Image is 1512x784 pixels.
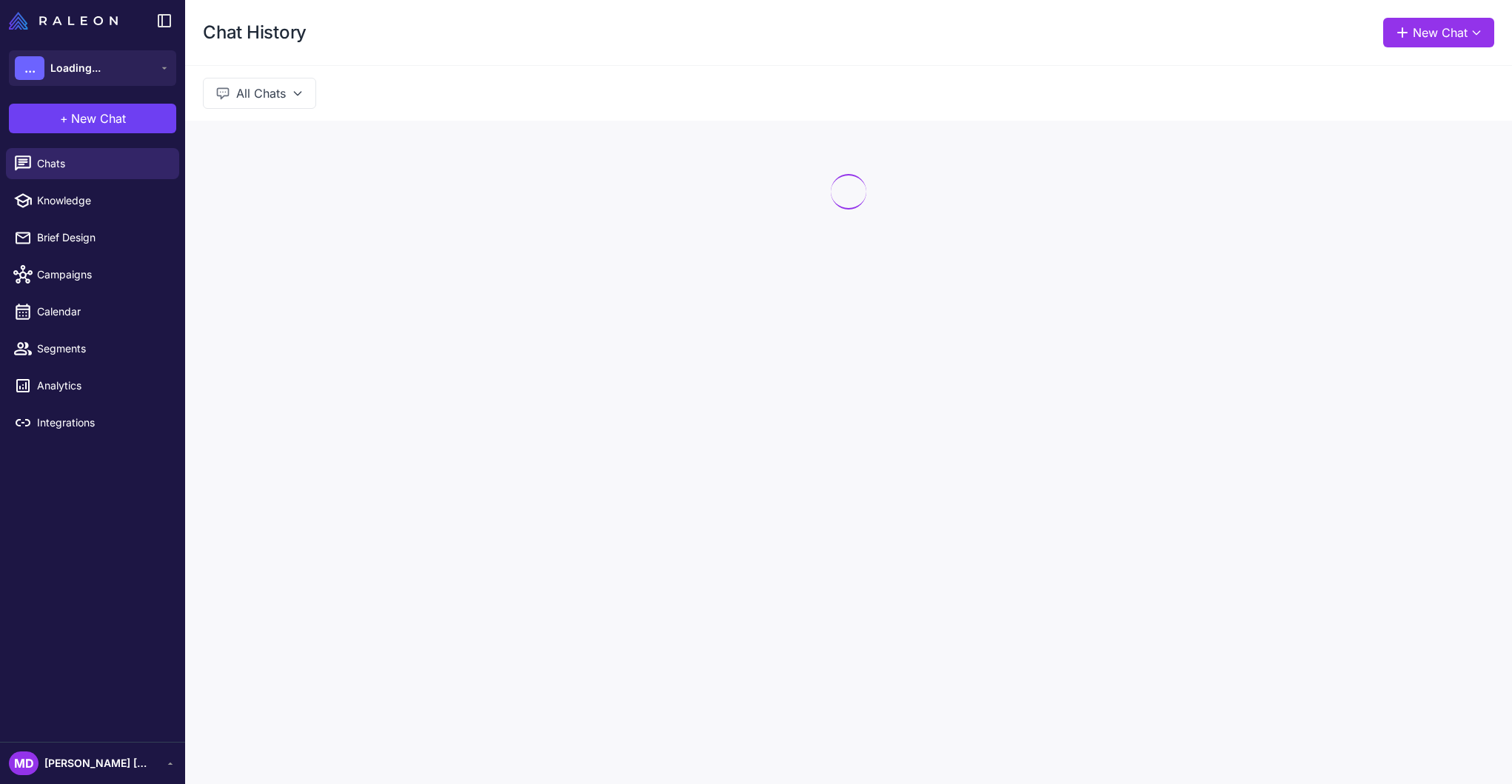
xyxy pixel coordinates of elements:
span: Loading... [50,60,101,76]
span: Brief Design [37,229,167,246]
span: Analytics [37,378,167,394]
span: Segments [37,341,167,357]
span: Campaigns [37,267,167,283]
a: Calendar [6,296,179,327]
a: Raleon Logo [9,12,124,30]
a: Integrations [6,407,179,438]
div: ... [15,56,44,80]
span: Knowledge [37,192,167,209]
a: Brief Design [6,222,179,253]
button: ...Loading... [9,50,176,86]
a: Analytics [6,370,179,401]
span: New Chat [71,110,126,127]
span: Integrations [37,415,167,431]
span: Calendar [37,304,167,320]
a: Segments [6,333,179,364]
button: New Chat [1383,18,1494,47]
div: MD [9,751,39,775]
img: Raleon Logo [9,12,118,30]
span: Chats [37,155,167,172]
span: + [60,110,68,127]
h1: Chat History [203,21,307,44]
span: [PERSON_NAME] [PERSON_NAME] [44,755,148,771]
a: Knowledge [6,185,179,216]
a: Campaigns [6,259,179,290]
a: Chats [6,148,179,179]
button: +New Chat [9,104,176,133]
button: All Chats [203,78,316,109]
